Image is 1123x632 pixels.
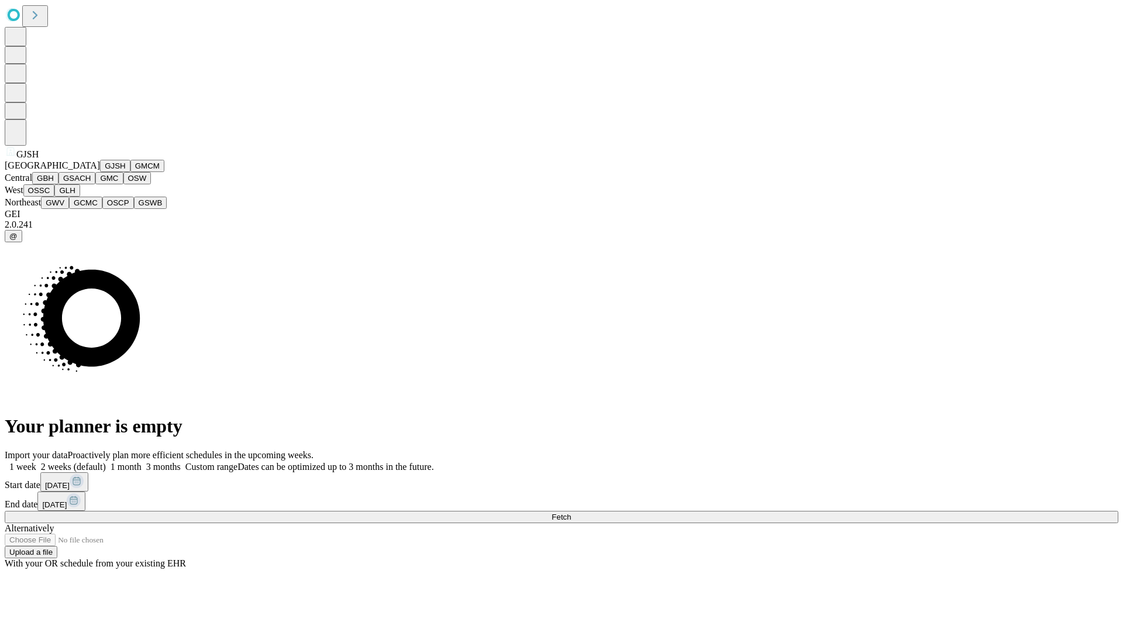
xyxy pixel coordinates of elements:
[5,492,1118,511] div: End date
[5,523,54,533] span: Alternatively
[54,184,80,197] button: GLH
[5,472,1118,492] div: Start date
[5,558,186,568] span: With your OR schedule from your existing EHR
[58,172,95,184] button: GSACH
[5,219,1118,230] div: 2.0.241
[9,232,18,241] span: @
[16,149,39,159] span: GJSH
[5,230,22,242] button: @
[237,462,433,472] span: Dates can be optimized up to 3 months in the future.
[5,185,23,195] span: West
[32,172,58,184] button: GBH
[5,173,32,183] span: Central
[102,197,134,209] button: OSCP
[5,160,100,170] span: [GEOGRAPHIC_DATA]
[134,197,167,209] button: GSWB
[552,513,571,521] span: Fetch
[123,172,151,184] button: OSW
[41,197,69,209] button: GWV
[100,160,130,172] button: GJSH
[5,450,68,460] span: Import your data
[37,492,85,511] button: [DATE]
[45,481,70,490] span: [DATE]
[5,209,1118,219] div: GEI
[95,172,123,184] button: GMC
[5,546,57,558] button: Upload a file
[111,462,142,472] span: 1 month
[68,450,314,460] span: Proactively plan more efficient schedules in the upcoming weeks.
[41,462,106,472] span: 2 weeks (default)
[42,500,67,509] span: [DATE]
[23,184,55,197] button: OSSC
[9,462,36,472] span: 1 week
[5,415,1118,437] h1: Your planner is empty
[185,462,237,472] span: Custom range
[69,197,102,209] button: GCMC
[5,197,41,207] span: Northeast
[40,472,88,492] button: [DATE]
[5,511,1118,523] button: Fetch
[146,462,181,472] span: 3 months
[130,160,164,172] button: GMCM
